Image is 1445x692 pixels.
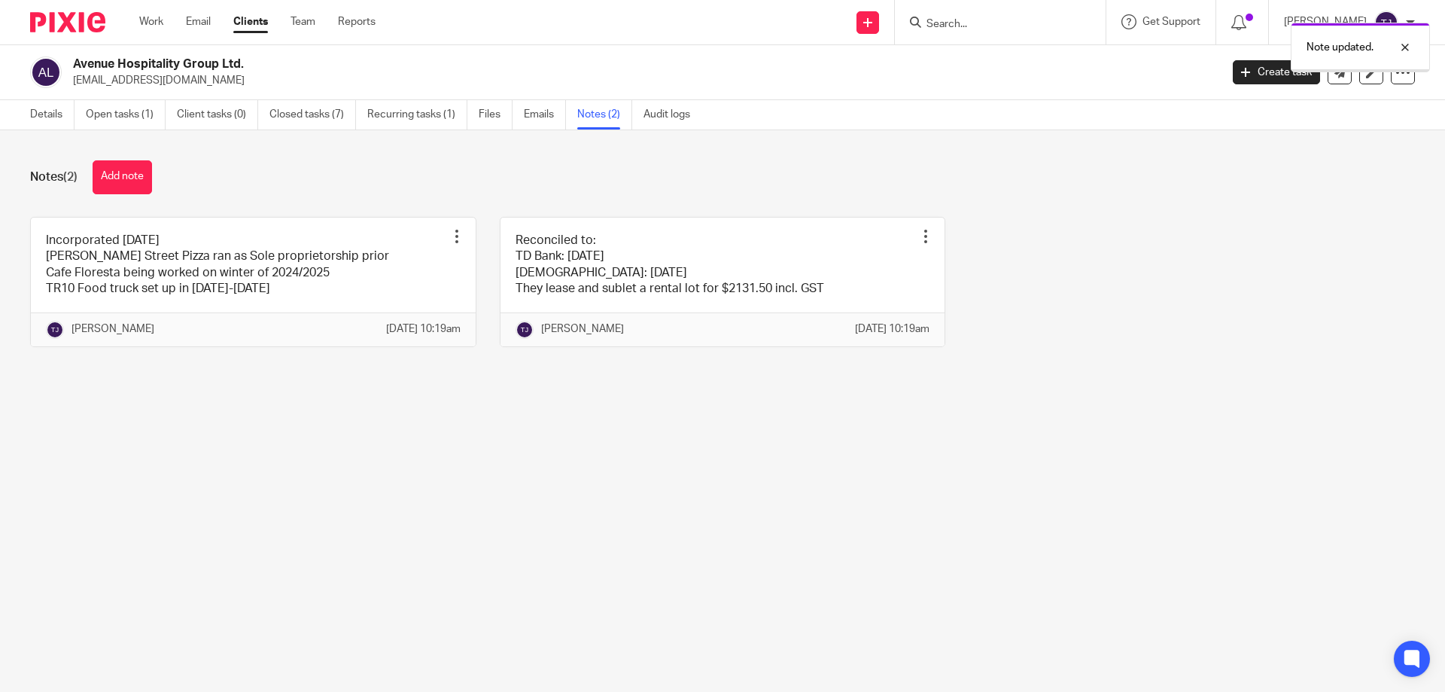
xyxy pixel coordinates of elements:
[338,14,376,29] a: Reports
[71,322,154,337] p: [PERSON_NAME]
[577,100,632,130] a: Notes (2)
[186,14,211,29] a: Email
[524,100,566,130] a: Emails
[1233,60,1320,84] a: Create task
[93,160,152,194] button: Add note
[367,100,467,130] a: Recurring tasks (1)
[1307,40,1374,55] p: Note updated.
[139,14,163,29] a: Work
[177,100,258,130] a: Client tasks (0)
[73,56,983,72] h2: Avenue Hospitality Group Ltd.
[386,322,461,337] p: [DATE] 10:19am
[30,100,75,130] a: Details
[30,12,105,32] img: Pixie
[291,14,315,29] a: Team
[516,321,534,339] img: svg%3E
[30,56,62,88] img: svg%3E
[269,100,356,130] a: Closed tasks (7)
[63,171,78,183] span: (2)
[855,322,929,337] p: [DATE] 10:19am
[30,169,78,185] h1: Notes
[643,100,701,130] a: Audit logs
[73,73,1210,88] p: [EMAIL_ADDRESS][DOMAIN_NAME]
[479,100,513,130] a: Files
[1374,11,1398,35] img: svg%3E
[233,14,268,29] a: Clients
[46,321,64,339] img: svg%3E
[541,322,624,337] p: [PERSON_NAME]
[86,100,166,130] a: Open tasks (1)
